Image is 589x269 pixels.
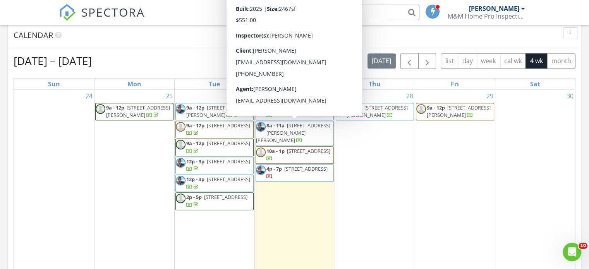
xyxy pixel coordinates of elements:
span: [STREET_ADDRESS] [287,147,330,154]
img: default-user-f0147aede5fd5fa78ca7ade42f37bd4542148d508eef1c3d3ea960f66861d68b.jpg [416,104,426,114]
img: 20230501_181049.jpg [176,176,185,185]
a: 8a - 11a [STREET_ADDRESS][PERSON_NAME][PERSON_NAME] [256,121,334,146]
a: 10a - 1p [STREET_ADDRESS] [256,146,334,164]
div: [PERSON_NAME] [469,5,519,12]
a: 8a - 12p [STREET_ADDRESS] [266,104,330,118]
a: 8a - 11a [STREET_ADDRESS][PERSON_NAME][PERSON_NAME] [256,122,330,144]
a: 9a - 12p [STREET_ADDRESS][PERSON_NAME] [95,103,173,120]
span: 9a - 12p [427,104,445,111]
button: day [458,53,477,69]
a: Go to August 26, 2025 [244,90,254,102]
span: 3p - 6p [347,104,362,111]
span: [STREET_ADDRESS] [207,140,250,147]
a: Wednesday [287,79,303,89]
a: 9a - 12p [STREET_ADDRESS][PERSON_NAME] [427,104,491,118]
span: [STREET_ADDRESS][PERSON_NAME] [427,104,491,118]
img: 20230501_181049.jpg [336,104,346,114]
span: 10 [579,243,587,249]
img: 20230501_181049.jpg [176,104,185,114]
a: 12p - 3p [STREET_ADDRESS] [186,176,250,190]
img: The Best Home Inspection Software - Spectora [59,4,76,21]
a: 3p - 6p [STREET_ADDRESS][PERSON_NAME] [347,104,408,118]
span: 10a - 1p [266,147,285,154]
span: Calendar [14,30,53,40]
span: 9a - 12p [186,140,204,147]
a: 9a - 12p [STREET_ADDRESS] [175,121,254,138]
a: SPECTORA [59,10,145,27]
a: 12p - 3p [STREET_ADDRESS] [175,175,254,192]
a: 9a - 12p [STREET_ADDRESS] [175,139,254,156]
a: 4p - 7p [STREET_ADDRESS] [266,165,328,180]
span: 4p - 7p [266,165,282,172]
span: [STREET_ADDRESS] [287,104,330,111]
img: default-user-f0147aede5fd5fa78ca7ade42f37bd4542148d508eef1c3d3ea960f66861d68b.jpg [176,140,185,149]
a: Friday [449,79,460,89]
a: Go to August 24, 2025 [84,90,94,102]
span: SPECTORA [81,4,145,20]
button: Previous [400,53,419,69]
button: cal wk [500,53,526,69]
button: 4 wk [525,53,547,69]
img: 20230501_181049.jpg [256,104,266,114]
span: 12p - 3p [186,176,204,183]
a: 2p - 5p [STREET_ADDRESS] [186,194,247,208]
button: Next [418,53,436,69]
a: Tuesday [207,79,222,89]
a: 9a - 12p [STREET_ADDRESS] [186,122,250,136]
span: [STREET_ADDRESS] [207,158,250,165]
span: [STREET_ADDRESS] [207,122,250,129]
button: week [477,53,500,69]
span: [STREET_ADDRESS] [207,176,250,183]
img: default-user-f0147aede5fd5fa78ca7ade42f37bd4542148d508eef1c3d3ea960f66861d68b.jpg [176,122,185,132]
a: Saturday [529,79,542,89]
iframe: Intercom live chat [563,243,581,261]
span: 8a - 12p [266,104,285,111]
span: [STREET_ADDRESS] [284,165,328,172]
a: 2p - 5p [STREET_ADDRESS] [175,192,254,210]
div: M&M Home Pro Inspections, PLLC [448,12,525,20]
a: 12p - 3p [STREET_ADDRESS] [175,157,254,174]
span: [STREET_ADDRESS][PERSON_NAME] [186,104,250,118]
a: Go to August 28, 2025 [405,90,415,102]
a: 9a - 12p [STREET_ADDRESS][PERSON_NAME] [175,103,254,120]
a: Sunday [46,79,62,89]
img: 20230501_181049.jpg [256,165,266,175]
span: [STREET_ADDRESS][PERSON_NAME] [347,104,408,118]
a: 3p - 6p [STREET_ADDRESS][PERSON_NAME] [336,103,414,120]
button: list [441,53,458,69]
img: default-user-f0147aede5fd5fa78ca7ade42f37bd4542148d508eef1c3d3ea960f66861d68b.jpg [96,104,105,114]
a: 4p - 7p [STREET_ADDRESS] [256,164,334,182]
img: 20230501_181049.jpg [176,158,185,168]
a: 10a - 1p [STREET_ADDRESS] [266,147,330,162]
span: 9a - 12p [106,104,124,111]
span: [STREET_ADDRESS][PERSON_NAME][PERSON_NAME] [256,122,330,144]
img: default-user-f0147aede5fd5fa78ca7ade42f37bd4542148d508eef1c3d3ea960f66861d68b.jpg [256,147,266,157]
button: month [547,53,575,69]
a: 8a - 12p [STREET_ADDRESS] [256,103,334,120]
a: Monday [126,79,143,89]
img: 20230501_181049.jpg [256,122,266,132]
a: 9a - 12p [STREET_ADDRESS][PERSON_NAME] [186,104,250,118]
span: [STREET_ADDRESS] [204,194,247,200]
a: 9a - 12p [STREET_ADDRESS][PERSON_NAME] [416,103,494,120]
a: 12p - 3p [STREET_ADDRESS] [186,158,250,172]
span: 9a - 12p [186,122,204,129]
span: 8a - 11a [266,122,285,129]
a: 9a - 12p [STREET_ADDRESS][PERSON_NAME] [106,104,170,118]
a: Thursday [367,79,382,89]
a: Go to August 27, 2025 [325,90,335,102]
input: Search everything... [264,5,419,20]
button: [DATE] [367,53,396,69]
a: 9a - 12p [STREET_ADDRESS] [186,140,250,154]
img: default-user-f0147aede5fd5fa78ca7ade42f37bd4542148d508eef1c3d3ea960f66861d68b.jpg [176,194,185,203]
span: 2p - 5p [186,194,202,200]
span: [STREET_ADDRESS][PERSON_NAME] [106,104,170,118]
span: 9a - 12p [186,104,204,111]
a: Go to August 25, 2025 [164,90,174,102]
a: Go to August 29, 2025 [485,90,495,102]
h2: [DATE] – [DATE] [14,53,92,69]
a: Go to August 30, 2025 [565,90,575,102]
span: 12p - 3p [186,158,204,165]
